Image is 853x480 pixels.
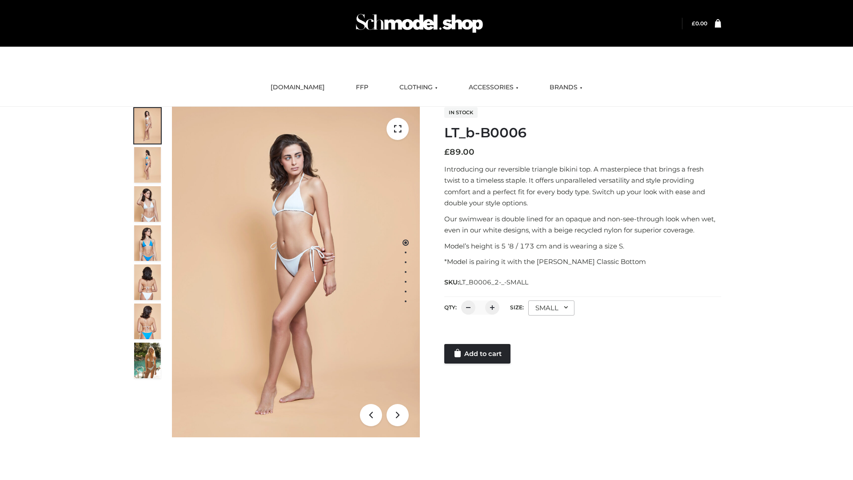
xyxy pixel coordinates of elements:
[528,300,574,316] div: SMALL
[444,147,450,157] span: £
[444,256,721,268] p: *Model is pairing it with the [PERSON_NAME] Classic Bottom
[134,304,161,339] img: ArielClassicBikiniTop_CloudNine_AzureSky_OW114ECO_8-scaled.jpg
[444,240,721,252] p: Model’s height is 5 ‘8 / 173 cm and is wearing a size S.
[444,107,478,118] span: In stock
[692,20,707,27] bdi: 0.00
[692,20,707,27] a: £0.00
[459,278,528,286] span: LT_B0006_2-_-SMALL
[462,78,525,97] a: ACCESSORIES
[444,304,457,311] label: QTY:
[134,225,161,261] img: ArielClassicBikiniTop_CloudNine_AzureSky_OW114ECO_4-scaled.jpg
[134,108,161,144] img: ArielClassicBikiniTop_CloudNine_AzureSky_OW114ECO_1-scaled.jpg
[353,6,486,41] img: Schmodel Admin 964
[444,125,721,141] h1: LT_b-B0006
[444,277,529,288] span: SKU:
[444,147,474,157] bdi: 89.00
[134,264,161,300] img: ArielClassicBikiniTop_CloudNine_AzureSky_OW114ECO_7-scaled.jpg
[134,147,161,183] img: ArielClassicBikiniTop_CloudNine_AzureSky_OW114ECO_2-scaled.jpg
[134,186,161,222] img: ArielClassicBikiniTop_CloudNine_AzureSky_OW114ECO_3-scaled.jpg
[264,78,331,97] a: [DOMAIN_NAME]
[172,107,420,437] img: ArielClassicBikiniTop_CloudNine_AzureSky_OW114ECO_1
[444,213,721,236] p: Our swimwear is double lined for an opaque and non-see-through look when wet, even in our white d...
[349,78,375,97] a: FFP
[444,344,510,364] a: Add to cart
[134,343,161,378] img: Arieltop_CloudNine_AzureSky2.jpg
[543,78,589,97] a: BRANDS
[444,164,721,209] p: Introducing our reversible triangle bikini top. A masterpiece that brings a fresh twist to a time...
[393,78,444,97] a: CLOTHING
[510,304,524,311] label: Size:
[692,20,695,27] span: £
